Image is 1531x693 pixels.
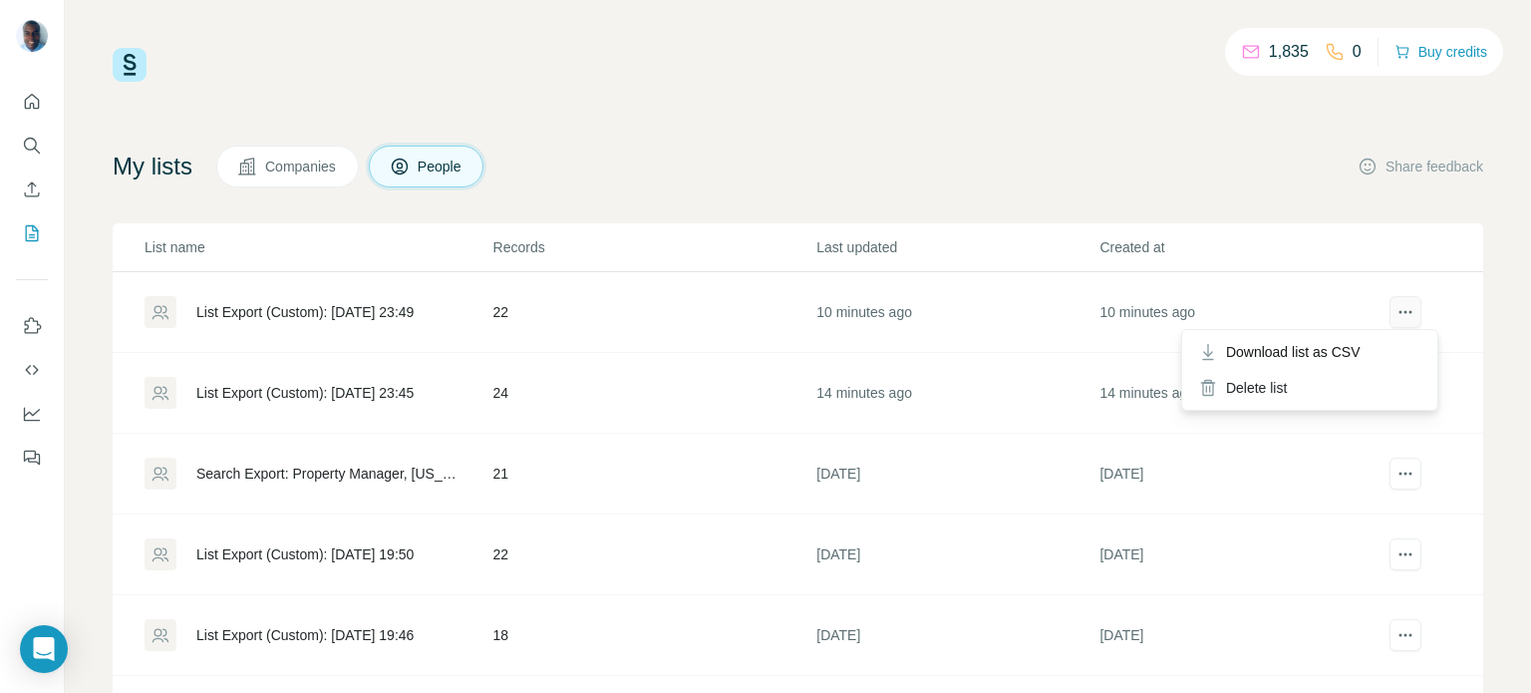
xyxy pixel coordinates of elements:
[815,595,1098,676] td: [DATE]
[1353,40,1362,64] p: 0
[16,84,48,120] button: Quick start
[16,308,48,344] button: Use Surfe on LinkedIn
[1389,458,1421,490] button: actions
[1394,38,1487,66] button: Buy credits
[492,515,816,595] td: 22
[196,544,414,564] div: List Export (Custom): [DATE] 19:50
[1098,434,1381,515] td: [DATE]
[1389,296,1421,328] button: actions
[1389,619,1421,651] button: actions
[113,151,192,182] h4: My lists
[1186,370,1433,406] div: Delete list
[1358,157,1483,176] button: Share feedback
[16,172,48,207] button: Enrich CSV
[16,20,48,52] img: Avatar
[1269,40,1309,64] p: 1,835
[492,353,816,434] td: 24
[113,48,147,82] img: Surfe Logo
[815,353,1098,434] td: 14 minutes ago
[1226,342,1361,362] span: Download list as CSV
[492,434,816,515] td: 21
[20,625,68,673] div: Open Intercom Messenger
[1099,237,1380,257] p: Created at
[196,464,459,484] div: Search Export: Property Manager, [US_STATE], [GEOGRAPHIC_DATA] - [DATE] 19:54
[493,237,815,257] p: Records
[492,595,816,676] td: 18
[16,215,48,251] button: My lists
[16,396,48,432] button: Dashboard
[196,383,414,403] div: List Export (Custom): [DATE] 23:45
[815,515,1098,595] td: [DATE]
[145,237,491,257] p: List name
[265,157,338,176] span: Companies
[1098,595,1381,676] td: [DATE]
[1098,515,1381,595] td: [DATE]
[418,157,463,176] span: People
[1389,538,1421,570] button: actions
[1098,272,1381,353] td: 10 minutes ago
[16,440,48,476] button: Feedback
[815,434,1098,515] td: [DATE]
[1098,353,1381,434] td: 14 minutes ago
[16,352,48,388] button: Use Surfe API
[816,237,1097,257] p: Last updated
[815,272,1098,353] td: 10 minutes ago
[196,302,414,322] div: List Export (Custom): [DATE] 23:49
[196,625,414,645] div: List Export (Custom): [DATE] 19:46
[16,128,48,164] button: Search
[492,272,816,353] td: 22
